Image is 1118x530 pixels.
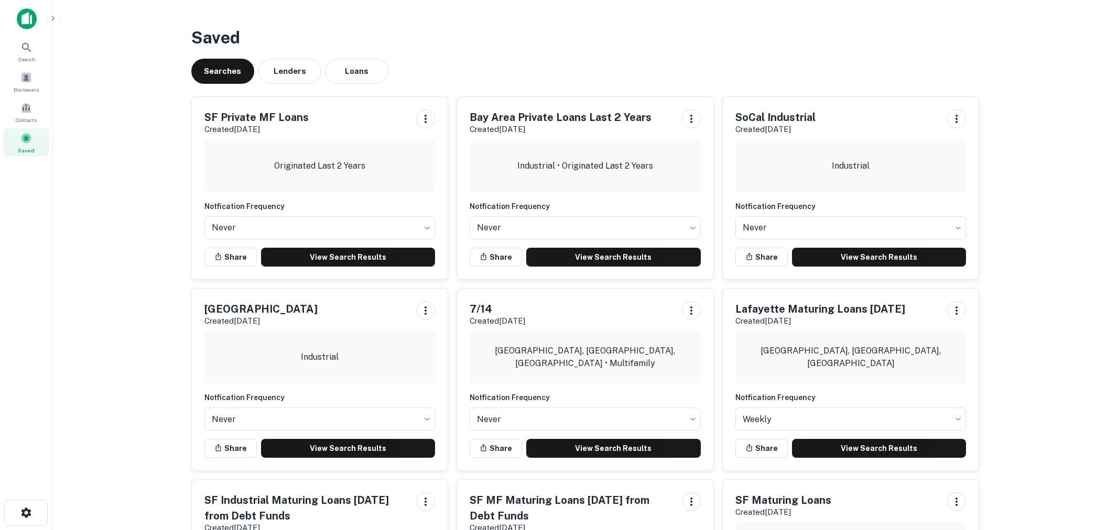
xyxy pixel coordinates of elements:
[204,315,318,327] p: Created [DATE]
[3,37,49,65] a: Search
[261,248,436,267] a: View Search Results
[526,439,701,458] a: View Search Results
[735,213,967,242] div: Without label
[261,439,436,458] a: View Search Results
[470,439,522,458] button: Share
[18,55,35,63] span: Search
[470,392,701,403] h6: Notfication Frequency
[204,201,436,212] h6: Notfication Frequency
[204,213,436,242] div: Without label
[3,128,49,157] a: Saved
[735,301,905,317] h5: Lafayette Maturing Loans [DATE]
[14,85,39,94] span: Borrowers
[204,392,436,403] h6: Notfication Frequency
[470,201,701,212] h6: Notfication Frequency
[526,248,701,267] a: View Search Results
[1066,446,1118,496] iframe: Chat Widget
[470,123,652,136] p: Created [DATE]
[744,345,958,370] p: [GEOGRAPHIC_DATA], [GEOGRAPHIC_DATA], [GEOGRAPHIC_DATA]
[3,68,49,96] a: Borrowers
[204,248,257,267] button: Share
[735,506,831,518] p: Created [DATE]
[16,116,37,124] span: Contacts
[274,160,365,172] p: Originated Last 2 Years
[735,201,967,212] h6: Notfication Frequency
[470,404,701,434] div: Without label
[3,98,49,126] a: Contacts
[258,59,321,84] button: Lenders
[735,404,967,434] div: Without label
[832,160,870,172] p: Industrial
[204,439,257,458] button: Share
[301,351,339,363] p: Industrial
[470,315,525,327] p: Created [DATE]
[17,8,37,29] img: capitalize-icon.png
[191,59,254,84] button: Searches
[735,392,967,403] h6: Notfication Frequency
[191,25,980,50] h3: Saved
[478,345,692,370] p: [GEOGRAPHIC_DATA], [GEOGRAPHIC_DATA], [GEOGRAPHIC_DATA] • Multifamily
[792,439,967,458] a: View Search Results
[735,123,816,136] p: Created [DATE]
[204,109,309,125] h5: SF Private MF Loans
[204,301,318,317] h5: [GEOGRAPHIC_DATA]
[18,146,35,154] span: Saved
[792,248,967,267] a: View Search Results
[735,492,831,508] h5: SF Maturing Loans
[735,248,788,267] button: Share
[204,492,408,524] h5: SF Industrial Maturing Loans [DATE] from Debt Funds
[517,160,653,172] p: Industrial • Originated Last 2 Years
[204,404,436,434] div: Without label
[470,492,674,524] h5: SF MF Maturing Loans [DATE] from Debt Funds
[470,301,525,317] h5: 7/14
[470,213,701,242] div: Without label
[735,439,788,458] button: Share
[735,109,816,125] h5: SoCal Industrial
[735,315,905,327] p: Created [DATE]
[470,248,522,267] button: Share
[470,109,652,125] h5: Bay Area Private Loans Last 2 Years
[204,123,309,136] p: Created [DATE]
[325,59,388,84] button: Loans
